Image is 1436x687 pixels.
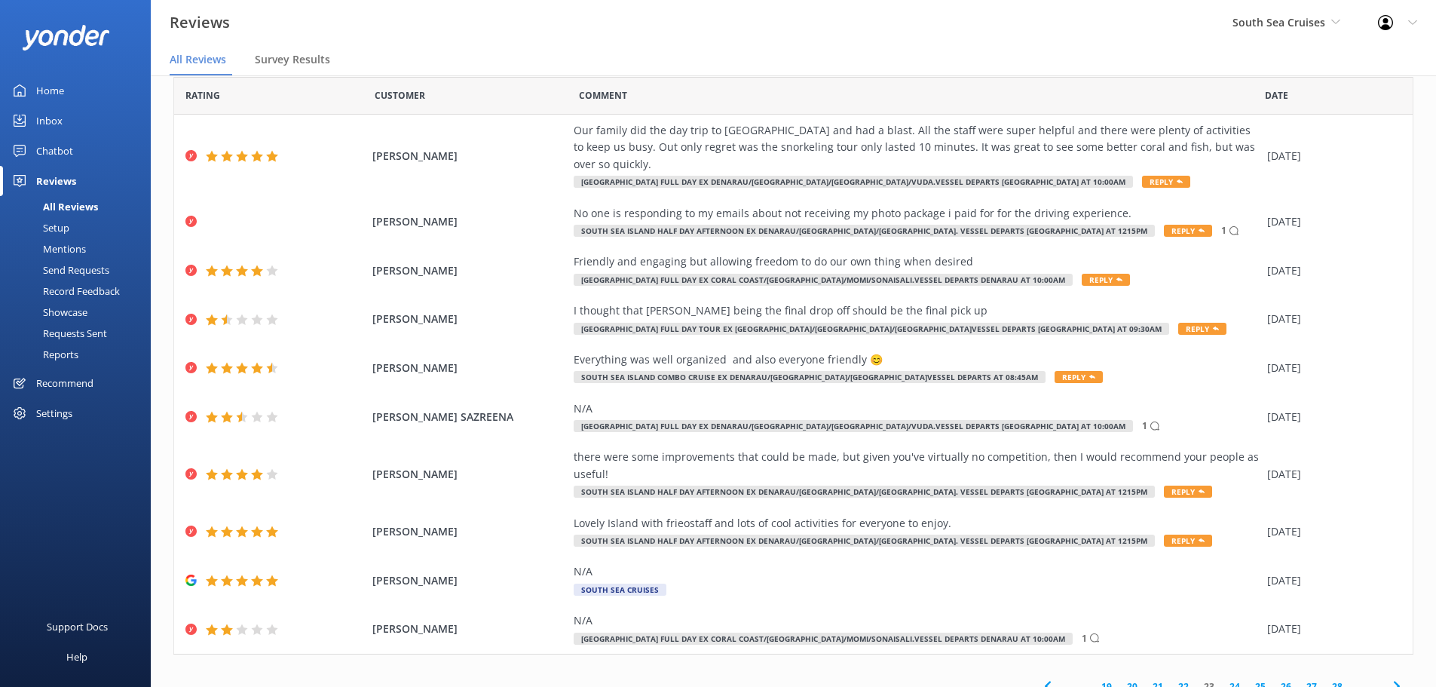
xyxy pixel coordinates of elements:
[9,259,151,281] a: Send Requests
[579,88,627,103] span: Question
[574,205,1260,222] div: No one is responding to my emails about not receiving my photo package i paid for for the driving...
[372,311,567,327] span: [PERSON_NAME]
[1267,466,1394,483] div: [DATE]
[375,88,425,103] span: Date
[574,400,1260,417] div: N/A
[9,344,78,365] div: Reports
[23,25,109,50] img: yonder-white-logo.png
[1267,311,1394,327] div: [DATE]
[1267,360,1394,376] div: [DATE]
[36,166,76,196] div: Reviews
[1265,88,1288,103] span: Date
[9,238,86,259] div: Mentions
[574,176,1133,188] span: [GEOGRAPHIC_DATA] Full Day ex Denarau/[GEOGRAPHIC_DATA]/[GEOGRAPHIC_DATA]/Vuda.Vessel departs [GE...
[1232,15,1325,29] span: South Sea Cruises
[1142,176,1190,188] span: Reply
[574,612,1260,629] div: N/A
[170,11,230,35] h3: Reviews
[1267,572,1394,589] div: [DATE]
[574,584,666,596] span: South Sea Cruises
[9,323,151,344] a: Requests Sent
[1267,148,1394,164] div: [DATE]
[9,344,151,365] a: Reports
[372,262,567,279] span: [PERSON_NAME]
[9,281,151,302] a: Record Feedback
[255,52,330,67] span: Survey Results
[1267,213,1394,230] div: [DATE]
[574,486,1155,498] span: South Sea Island Half Day Afternoon ex Denarau/[GEOGRAPHIC_DATA]/[GEOGRAPHIC_DATA]. Vessel Depart...
[9,217,69,238] div: Setup
[574,302,1260,319] div: I thought that [PERSON_NAME] being the final drop off should be the final pick up
[372,213,567,230] span: [PERSON_NAME]
[574,225,1155,237] span: South Sea Island Half Day Afternoon ex Denarau/[GEOGRAPHIC_DATA]/[GEOGRAPHIC_DATA]. Vessel Depart...
[1164,486,1212,498] span: Reply
[36,75,64,106] div: Home
[574,420,1133,432] span: [GEOGRAPHIC_DATA] Full Day ex Denarau/[GEOGRAPHIC_DATA]/[GEOGRAPHIC_DATA]/Vuda.Vessel departs [GE...
[47,612,108,642] div: Support Docs
[9,259,109,281] div: Send Requests
[1164,225,1212,237] span: Reply
[9,302,87,323] div: Showcase
[574,323,1169,335] span: [GEOGRAPHIC_DATA] Full Day Tour ex [GEOGRAPHIC_DATA]/[GEOGRAPHIC_DATA]/[GEOGRAPHIC_DATA]Vessel de...
[1267,523,1394,540] div: [DATE]
[372,409,567,425] span: [PERSON_NAME] SAZREENA
[574,351,1260,368] div: Everything was well organized and also everyone friendly 😊
[574,253,1260,270] div: Friendly and engaging but allowing freedom to do our own thing when desired
[372,360,567,376] span: [PERSON_NAME]
[1221,223,1226,238] p: 1
[574,371,1046,383] span: South Sea Island Combo Cruise ex Denarau/[GEOGRAPHIC_DATA]/[GEOGRAPHIC_DATA]Vessel departs at 08:...
[1082,631,1087,646] p: 1
[9,323,107,344] div: Requests Sent
[1267,409,1394,425] div: [DATE]
[574,515,1260,532] div: Lovely Island with frieostaff and lots of cool activities for everyone to enjoy.
[9,238,151,259] a: Mentions
[36,368,93,398] div: Recommend
[36,106,63,136] div: Inbox
[1267,262,1394,279] div: [DATE]
[66,642,87,672] div: Help
[574,274,1073,286] span: [GEOGRAPHIC_DATA] Full Day ex Coral Coast/[GEOGRAPHIC_DATA]/Momi/Sonaisali.Vessel Departs Denarau...
[9,217,151,238] a: Setup
[574,633,1073,645] span: [GEOGRAPHIC_DATA] Full Day ex Coral Coast/[GEOGRAPHIC_DATA]/Momi/Sonaisali.Vessel Departs Denarau...
[1055,371,1103,383] span: Reply
[36,398,72,428] div: Settings
[9,196,98,217] div: All Reviews
[372,523,567,540] span: [PERSON_NAME]
[1142,419,1147,433] p: 1
[1082,274,1130,286] span: Reply
[9,302,151,323] a: Showcase
[574,535,1155,547] span: South Sea Island Half Day Afternoon ex Denarau/[GEOGRAPHIC_DATA]/[GEOGRAPHIC_DATA]. Vessel Depart...
[9,281,120,302] div: Record Feedback
[574,122,1260,173] div: Our family did the day trip to [GEOGRAPHIC_DATA] and had a blast. All the staff were super helpfu...
[574,449,1260,483] div: there were some improvements that could be made, but given you've virtually no competition, then ...
[9,196,151,217] a: All Reviews
[170,52,226,67] span: All Reviews
[372,621,567,637] span: [PERSON_NAME]
[574,563,1260,580] div: N/A
[372,572,567,589] span: [PERSON_NAME]
[1164,535,1212,547] span: Reply
[1178,323,1226,335] span: Reply
[36,136,73,166] div: Chatbot
[372,466,567,483] span: [PERSON_NAME]
[372,148,567,164] span: [PERSON_NAME]
[1267,621,1394,637] div: [DATE]
[185,88,220,103] span: Date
